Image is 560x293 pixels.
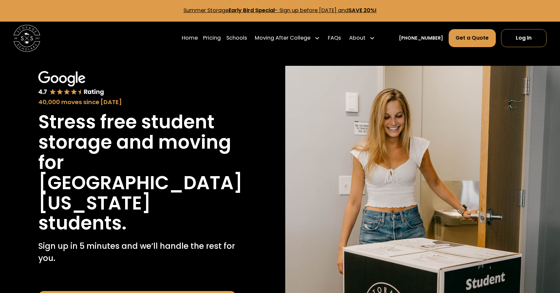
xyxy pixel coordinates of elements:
[182,29,198,47] a: Home
[183,7,377,14] a: Summer StorageEarly Bird Special- Sign up before [DATE] andSAVE 20%!
[501,29,547,47] a: Log In
[38,112,236,173] h1: Stress free student storage and moving for
[229,7,275,14] strong: Early Bird Special
[348,7,377,14] strong: SAVE 20%!
[38,173,243,213] h1: [GEOGRAPHIC_DATA][US_STATE]
[226,29,247,47] a: Schools
[203,29,221,47] a: Pricing
[349,34,365,42] div: About
[252,29,323,47] div: Moving After College
[13,25,40,52] img: Storage Scholars main logo
[38,71,104,96] img: Google 4.7 star rating
[449,29,496,47] a: Get a Quote
[328,29,341,47] a: FAQs
[38,98,236,107] div: 40,000 moves since [DATE]
[38,240,236,265] p: Sign up in 5 minutes and we’ll handle the rest for you.
[38,213,126,233] h1: students.
[346,29,378,47] div: About
[399,35,443,42] a: [PHONE_NUMBER]
[255,34,310,42] div: Moving After College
